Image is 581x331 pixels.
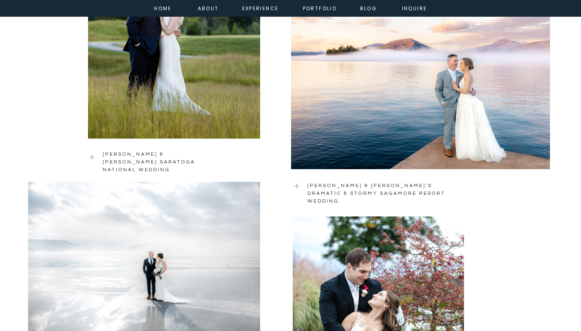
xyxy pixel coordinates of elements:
[152,4,174,11] a: home
[400,4,429,11] a: inquire
[242,4,275,11] a: experience
[198,4,216,11] a: about
[354,4,383,11] a: Blog
[103,150,212,168] a: [PERSON_NAME] & [PERSON_NAME] saratoga national wedding
[303,4,338,11] a: portfolio
[307,182,448,206] a: [PERSON_NAME] & [PERSON_NAME]’s Dramatic & Stormy Sagamore Resort Wedding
